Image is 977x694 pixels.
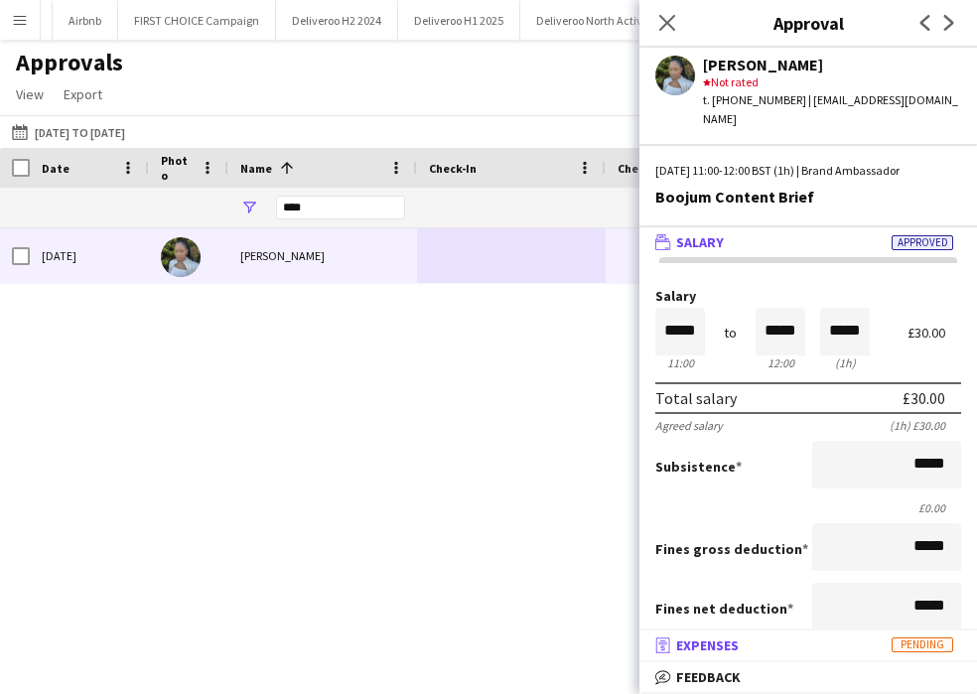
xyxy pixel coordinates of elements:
span: Name [240,161,272,176]
button: FIRST CHOICE Campaign [118,1,276,40]
div: 1h [820,355,870,370]
mat-expansion-panel-header: ExpensesPending [639,630,977,660]
mat-expansion-panel-header: Feedback [639,662,977,692]
h3: Approval [639,10,977,36]
div: £30.00 [907,326,961,341]
span: Approved [892,235,953,250]
span: Check-In [429,161,477,176]
label: Subsistence [655,458,742,476]
div: (1h) £30.00 [890,418,961,433]
span: View [16,85,44,103]
div: Not rated [703,73,961,91]
div: to [724,326,737,341]
button: Deliveroo North Activity - DEL134 [520,1,718,40]
span: Export [64,85,102,103]
div: Boojum Content Brief [655,188,961,206]
button: Deliveroo H1 2025 [398,1,520,40]
label: Fines gross deduction [655,540,808,558]
div: t. [PHONE_NUMBER] | [EMAIL_ADDRESS][DOMAIN_NAME] [703,91,961,127]
div: £30.00 [903,388,945,408]
div: Total salary [655,388,737,408]
input: Name Filter Input [276,196,405,219]
div: £0.00 [655,500,961,515]
button: Deliveroo H2 2024 [276,1,398,40]
button: Airbnb [53,1,118,40]
mat-expansion-panel-header: SalaryApproved [639,227,977,257]
img: Jomi Adedeji [161,237,201,277]
div: [DATE] 11:00-12:00 BST (1h) | Brand Ambassador [655,162,961,180]
span: Date [42,161,70,176]
span: Salary [676,233,724,251]
span: Expenses [676,636,739,654]
a: Export [56,81,110,107]
div: 11:00 [655,355,705,370]
span: Check-Out [618,161,676,176]
label: Salary [655,289,961,304]
span: Photo [161,153,193,183]
div: [PERSON_NAME] [703,56,961,73]
a: View [8,81,52,107]
button: Open Filter Menu [240,199,258,216]
div: [PERSON_NAME] [228,228,417,283]
span: Feedback [676,668,741,686]
button: [DATE] to [DATE] [8,120,129,144]
div: Agreed salary [655,418,723,433]
label: Fines net deduction [655,600,793,618]
div: [DATE] [30,228,149,283]
div: 12:00 [756,355,805,370]
span: Pending [892,637,953,652]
